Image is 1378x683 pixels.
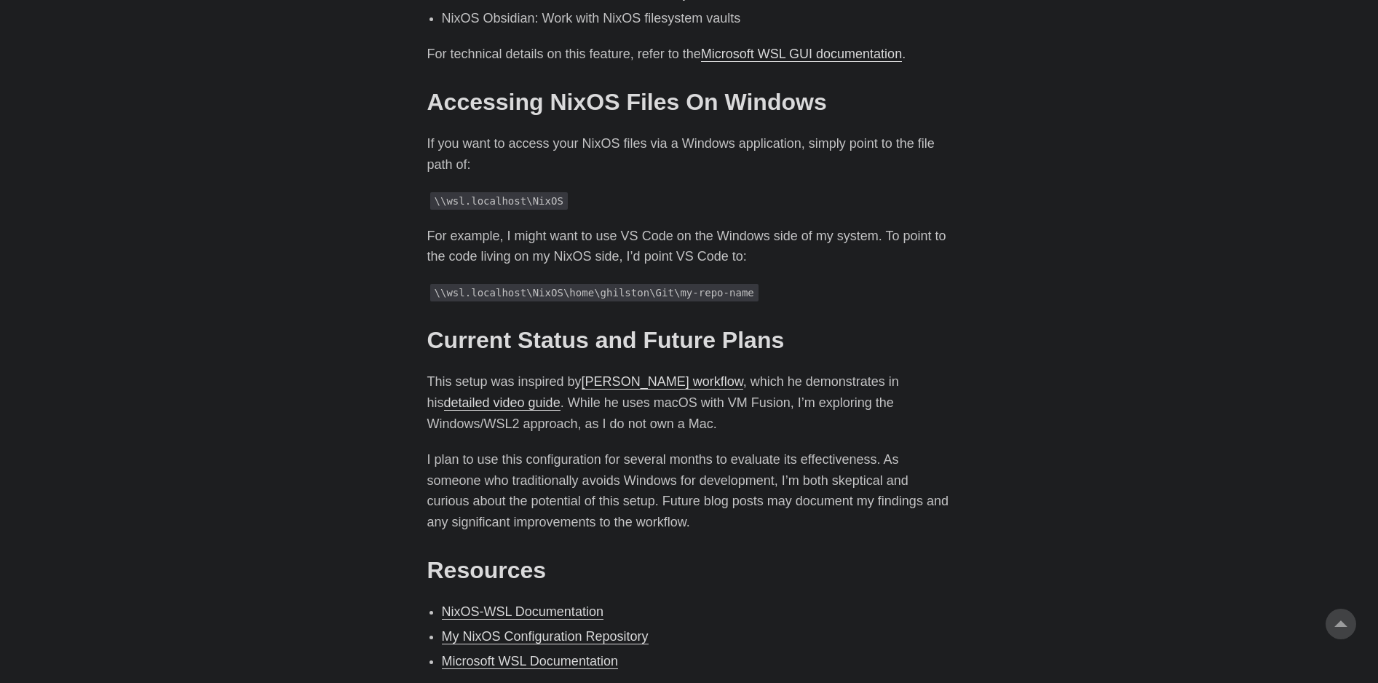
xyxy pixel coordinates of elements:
[427,371,951,434] p: This setup was inspired by , which he demonstrates in his . While he uses macOS with VM Fusion, I...
[427,449,951,533] p: I plan to use this configuration for several months to evaluate its effectiveness. As someone who...
[442,654,618,668] a: Microsoft WSL Documentation
[582,374,743,389] a: [PERSON_NAME] workflow
[427,226,951,268] p: For example, I might want to use VS Code on the Windows side of my system. To point to the code l...
[430,192,568,210] code: \\wsl.localhost\NixOS
[1326,609,1356,639] a: go to top
[442,8,951,29] li: NixOS Obsidian: Work with NixOS filesystem vaults
[427,88,951,116] h2: Accessing NixOS Files On Windows
[427,133,951,175] p: If you want to access your NixOS files via a Windows application, simply point to the file path of:
[442,629,649,644] a: My NixOS Configuration Repository
[427,44,951,65] p: For technical details on this feature, refer to the .
[442,604,603,619] a: NixOS-WSL Documentation
[427,326,951,354] h2: Current Status and Future Plans
[430,284,759,301] code: \\wsl.localhost\NixOS\home\ghilston\Git\my-repo-name
[427,556,951,584] h2: Resources
[701,47,902,61] a: Microsoft WSL GUI documentation
[444,395,561,410] a: detailed video guide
